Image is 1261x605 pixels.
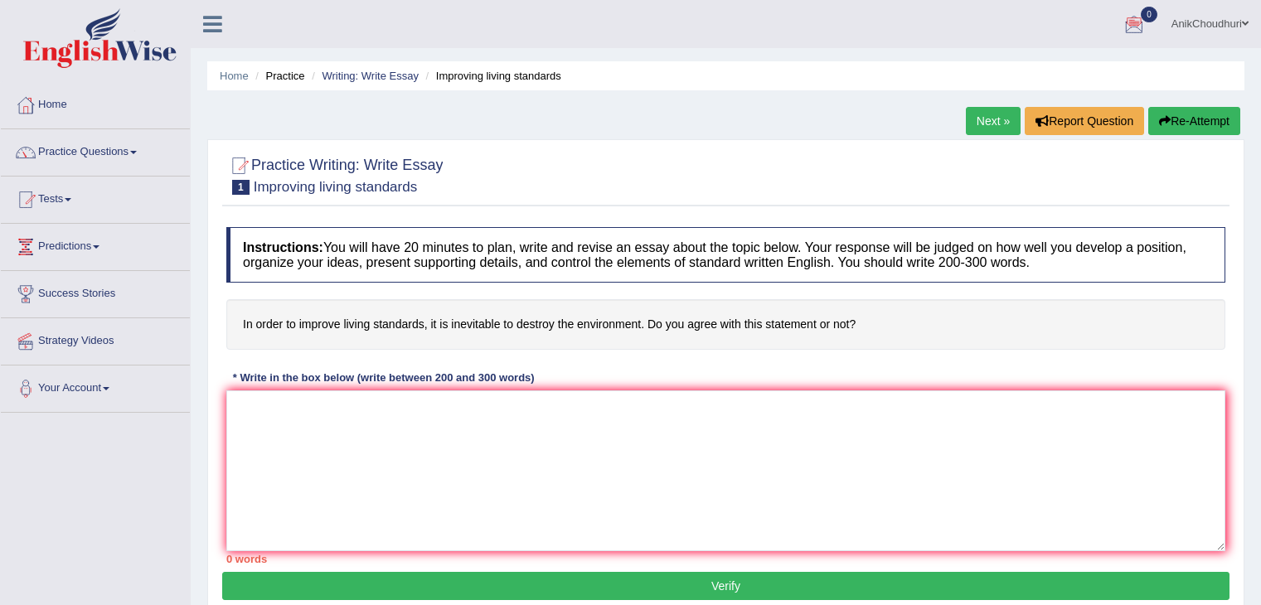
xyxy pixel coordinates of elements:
[232,180,250,195] span: 1
[1,129,190,171] a: Practice Questions
[1,177,190,218] a: Tests
[226,299,1225,350] h4: In order to improve living standards, it is inevitable to destroy the environment. Do you agree w...
[966,107,1021,135] a: Next »
[251,68,304,84] li: Practice
[222,572,1229,600] button: Verify
[422,68,561,84] li: Improving living standards
[1,224,190,265] a: Predictions
[220,70,249,82] a: Home
[322,70,419,82] a: Writing: Write Essay
[226,153,443,195] h2: Practice Writing: Write Essay
[1,318,190,360] a: Strategy Videos
[226,551,1225,567] div: 0 words
[1025,107,1144,135] button: Report Question
[1141,7,1157,22] span: 0
[1,271,190,312] a: Success Stories
[243,240,323,254] b: Instructions:
[226,370,541,386] div: * Write in the box below (write between 200 and 300 words)
[226,227,1225,283] h4: You will have 20 minutes to plan, write and revise an essay about the topic below. Your response ...
[254,179,417,195] small: Improving living standards
[1148,107,1240,135] button: Re-Attempt
[1,82,190,123] a: Home
[1,365,190,407] a: Your Account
